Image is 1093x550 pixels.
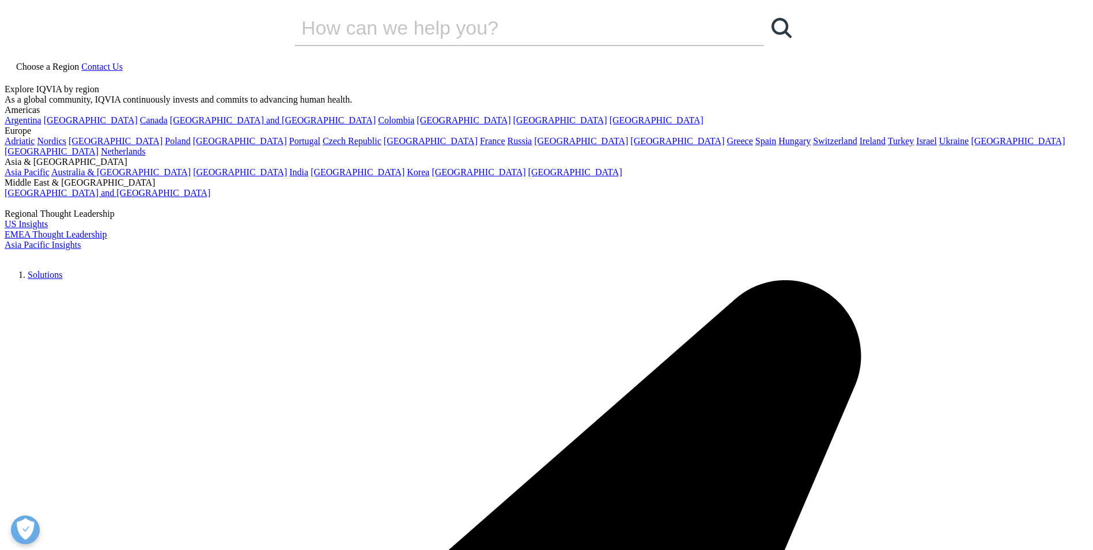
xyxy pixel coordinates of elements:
svg: Search [771,18,792,38]
a: US Insights [5,219,48,229]
a: [GEOGRAPHIC_DATA] [432,167,525,177]
a: [GEOGRAPHIC_DATA] [513,115,607,125]
a: [GEOGRAPHIC_DATA] and [GEOGRAPHIC_DATA] [170,115,376,125]
a: Israel [916,136,937,146]
div: Middle East & [GEOGRAPHIC_DATA] [5,178,1088,188]
a: [GEOGRAPHIC_DATA] [193,136,287,146]
a: Contact Us [81,62,123,71]
a: Asia Pacific Insights [5,240,81,250]
div: As a global community, IQVIA continuously invests and commits to advancing human health. [5,95,1088,105]
a: Ireland [860,136,886,146]
div: Europe [5,126,1088,136]
a: Colombia [378,115,414,125]
input: Search [294,10,731,45]
a: Korea [407,167,429,177]
a: Spain [755,136,776,146]
div: Asia & [GEOGRAPHIC_DATA] [5,157,1088,167]
a: [GEOGRAPHIC_DATA] [534,136,628,146]
a: Adriatic [5,136,35,146]
div: Explore IQVIA by region [5,84,1088,95]
a: Ukraine [939,136,969,146]
a: Greece [727,136,752,146]
a: [GEOGRAPHIC_DATA] [44,115,138,125]
a: [GEOGRAPHIC_DATA] [417,115,510,125]
a: Portugal [289,136,320,146]
a: Asia Pacific [5,167,50,177]
a: EMEA Thought Leadership [5,229,107,239]
a: Search [764,10,799,45]
a: Nordics [37,136,66,146]
a: [GEOGRAPHIC_DATA] [193,167,287,177]
div: Americas [5,105,1088,115]
a: [GEOGRAPHIC_DATA] [384,136,478,146]
a: France [480,136,505,146]
a: India [289,167,308,177]
a: Australia & [GEOGRAPHIC_DATA] [51,167,191,177]
a: Solutions [28,270,62,280]
a: Czech Republic [323,136,381,146]
a: Switzerland [813,136,857,146]
a: Argentina [5,115,41,125]
a: [GEOGRAPHIC_DATA] [630,136,724,146]
a: Poland [165,136,190,146]
a: Hungary [778,136,811,146]
span: Choose a Region [16,62,79,71]
a: [GEOGRAPHIC_DATA] [528,167,622,177]
div: Regional Thought Leadership [5,209,1088,219]
button: Open Preferences [11,515,40,544]
a: Netherlands [101,146,145,156]
a: [GEOGRAPHIC_DATA] [69,136,162,146]
a: Russia [508,136,532,146]
a: Canada [140,115,168,125]
a: [GEOGRAPHIC_DATA] and [GEOGRAPHIC_DATA] [5,188,210,198]
a: [GEOGRAPHIC_DATA] [5,146,99,156]
a: [GEOGRAPHIC_DATA] [610,115,704,125]
a: [GEOGRAPHIC_DATA] [971,136,1065,146]
a: Turkey [888,136,914,146]
a: [GEOGRAPHIC_DATA] [311,167,404,177]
